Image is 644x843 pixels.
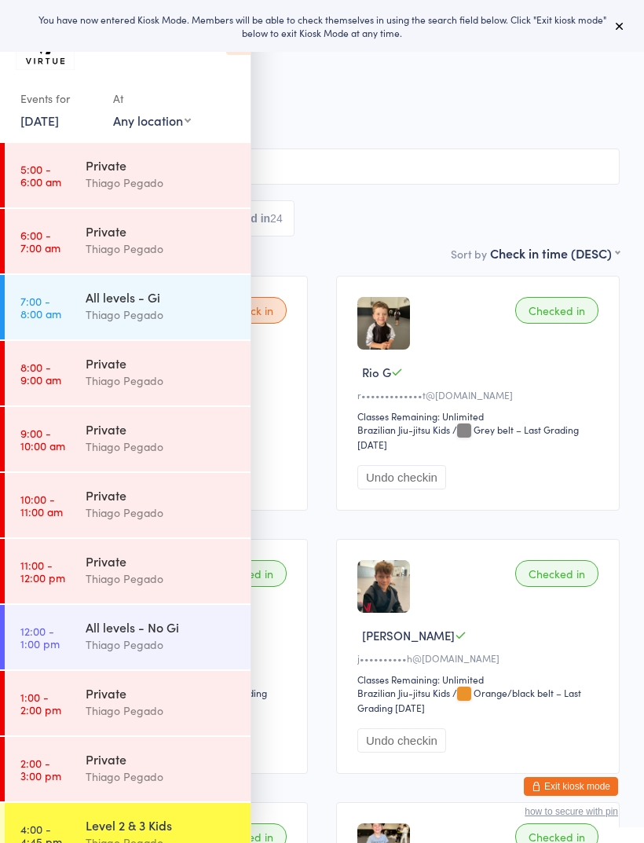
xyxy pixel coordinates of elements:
div: Private [86,750,237,768]
a: 1:00 -2:00 pmPrivateThiago Pegado [5,671,251,735]
div: Thiago Pegado [86,240,237,258]
div: Thiago Pegado [86,438,237,456]
div: Brazilian Jiu-jitsu Kids [357,423,450,436]
time: 8:00 - 9:00 am [20,361,61,386]
span: Brazilian Jiu-jitsu Kids [24,120,620,136]
span: Thiago Pegado [24,89,595,104]
div: Thiago Pegado [86,306,237,324]
div: Private [86,354,237,372]
span: [PERSON_NAME] [362,627,455,643]
a: 5:00 -6:00 amPrivateThiago Pegado [5,143,251,207]
div: Classes Remaining: Unlimited [357,409,603,423]
time: 7:00 - 8:00 am [20,295,61,320]
label: Sort by [451,246,487,262]
div: Any location [113,112,191,129]
div: Brazilian Jiu-jitsu Kids [357,686,450,699]
a: 11:00 -12:00 pmPrivateThiago Pegado [5,539,251,603]
div: j••••••••••h@[DOMAIN_NAME] [357,651,603,665]
div: Private [86,552,237,570]
div: Level 2 & 3 Kids [86,816,237,834]
div: Thiago Pegado [86,768,237,786]
div: Check in time (DESC) [490,244,620,262]
button: Exit kiosk mode [524,777,618,796]
button: Undo checkin [357,465,446,489]
span: Virtue Brazilian Jiu-Jitsu [24,104,595,120]
span: [DATE] 4:00pm [24,73,595,89]
span: Rio G [362,364,391,380]
h2: Level 2 & 3 Kids Check-in [24,39,620,65]
time: 11:00 - 12:00 pm [20,559,65,584]
div: Private [86,420,237,438]
div: At [113,86,191,112]
img: image1679637298.png [357,297,410,350]
div: Private [86,156,237,174]
time: 5:00 - 6:00 am [20,163,61,188]
div: Thiago Pegado [86,570,237,588]
div: Events for [20,86,97,112]
time: 10:00 - 11:00 am [20,493,63,518]
div: Private [86,486,237,504]
time: 1:00 - 2:00 pm [20,691,61,716]
button: Undo checkin [357,728,446,753]
a: [DATE] [20,112,59,129]
time: 12:00 - 1:00 pm [20,625,60,650]
div: All levels - No Gi [86,618,237,636]
time: 2:00 - 3:00 pm [20,757,61,782]
div: Checked in [515,297,598,324]
div: Classes Remaining: Unlimited [357,673,603,686]
a: 6:00 -7:00 amPrivateThiago Pegado [5,209,251,273]
button: how to secure with pin [525,806,618,817]
div: Thiago Pegado [86,174,237,192]
a: 10:00 -11:00 amPrivateThiago Pegado [5,473,251,537]
div: r•••••••••••••t@[DOMAIN_NAME] [357,388,603,401]
a: 2:00 -3:00 pmPrivateThiago Pegado [5,737,251,801]
img: image1639462464.png [357,560,410,613]
div: 24 [270,212,283,225]
div: All levels - Gi [86,288,237,306]
a: 8:00 -9:00 amPrivateThiago Pegado [5,341,251,405]
time: 6:00 - 7:00 am [20,229,60,254]
div: Private [86,222,237,240]
div: Thiago Pegado [86,702,237,720]
div: Checked in [515,560,598,587]
div: You have now entered Kiosk Mode. Members will be able to check themselves in using the search fie... [25,13,619,39]
a: 9:00 -10:00 amPrivateThiago Pegado [5,407,251,471]
time: 9:00 - 10:00 am [20,427,65,452]
div: Thiago Pegado [86,372,237,390]
input: Search [24,148,620,185]
a: 7:00 -8:00 amAll levels - GiThiago Pegado [5,275,251,339]
div: Private [86,684,237,702]
div: Thiago Pegado [86,504,237,522]
a: 12:00 -1:00 pmAll levels - No GiThiago Pegado [5,605,251,669]
div: Thiago Pegado [86,636,237,654]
